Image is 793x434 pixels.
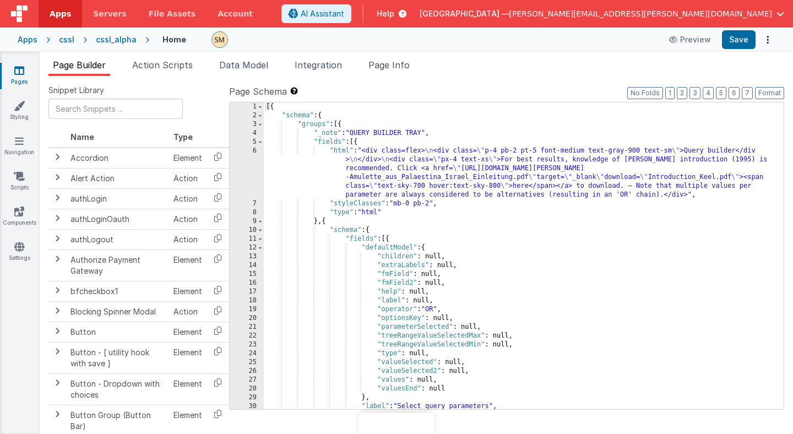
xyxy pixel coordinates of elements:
[169,148,207,169] td: Element
[665,87,675,99] button: 1
[230,199,264,208] div: 7
[230,217,264,226] div: 9
[93,8,126,19] span: Servers
[162,35,186,44] h4: Home
[230,147,264,199] div: 6
[173,132,193,142] span: Type
[230,384,264,393] div: 28
[230,243,264,252] div: 12
[230,129,264,138] div: 4
[66,229,169,249] td: authLogout
[230,296,264,305] div: 18
[96,34,137,45] div: cssl_alpha
[50,8,71,19] span: Apps
[230,376,264,384] div: 27
[66,148,169,169] td: Accordion
[18,34,37,45] div: Apps
[295,59,342,70] span: Integration
[230,208,264,217] div: 8
[230,235,264,243] div: 11
[689,87,700,99] button: 3
[66,168,169,188] td: Alert Action
[230,367,264,376] div: 26
[230,402,264,411] div: 30
[230,314,264,323] div: 20
[230,279,264,287] div: 16
[48,99,183,119] input: Search Snippets ...
[755,87,784,99] button: Format
[169,342,207,373] td: Element
[66,322,169,342] td: Button
[230,323,264,332] div: 21
[230,305,264,314] div: 19
[149,8,196,19] span: File Assets
[212,32,227,47] img: e9616e60dfe10b317d64a5e98ec8e357
[132,59,193,70] span: Action Scripts
[281,4,351,23] button: AI Assistant
[509,8,772,19] span: [PERSON_NAME][EMAIL_ADDRESS][PERSON_NAME][DOMAIN_NAME]
[48,85,104,96] span: Snippet Library
[66,342,169,373] td: Button - [ utility hook with save ]
[729,87,740,99] button: 6
[230,111,264,120] div: 2
[368,59,410,70] span: Page Info
[230,226,264,235] div: 10
[169,229,207,249] td: Action
[219,59,268,70] span: Data Model
[230,393,264,402] div: 29
[66,249,169,281] td: Authorize Payment Gateway
[230,252,264,261] div: 13
[66,188,169,209] td: authLogin
[53,59,106,70] span: Page Builder
[301,8,344,19] span: AI Assistant
[230,332,264,340] div: 22
[66,301,169,322] td: Blocking Spinner Modal
[169,188,207,209] td: Action
[70,132,94,142] span: Name
[230,270,264,279] div: 15
[716,87,726,99] button: 5
[230,138,264,147] div: 5
[229,85,287,98] span: Page Schema
[66,281,169,301] td: bfcheckbox1
[230,340,264,349] div: 23
[722,30,756,49] button: Save
[703,87,714,99] button: 4
[169,249,207,281] td: Element
[169,168,207,188] td: Action
[760,32,775,47] button: Options
[169,209,207,229] td: Action
[377,8,394,19] span: Help
[230,261,264,270] div: 14
[169,322,207,342] td: Element
[627,87,663,99] button: No Folds
[230,349,264,358] div: 24
[662,31,718,48] button: Preview
[677,87,687,99] button: 2
[230,120,264,129] div: 3
[66,209,169,229] td: authLoginOauth
[66,373,169,405] td: Button - Dropdown with choices
[230,287,264,296] div: 17
[742,87,753,99] button: 7
[420,8,784,19] button: [GEOGRAPHIC_DATA] — [PERSON_NAME][EMAIL_ADDRESS][PERSON_NAME][DOMAIN_NAME]
[230,358,264,367] div: 25
[169,373,207,405] td: Element
[230,102,264,111] div: 1
[59,34,74,45] div: cssl
[169,281,207,301] td: Element
[169,301,207,322] td: Action
[420,8,509,19] span: [GEOGRAPHIC_DATA] —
